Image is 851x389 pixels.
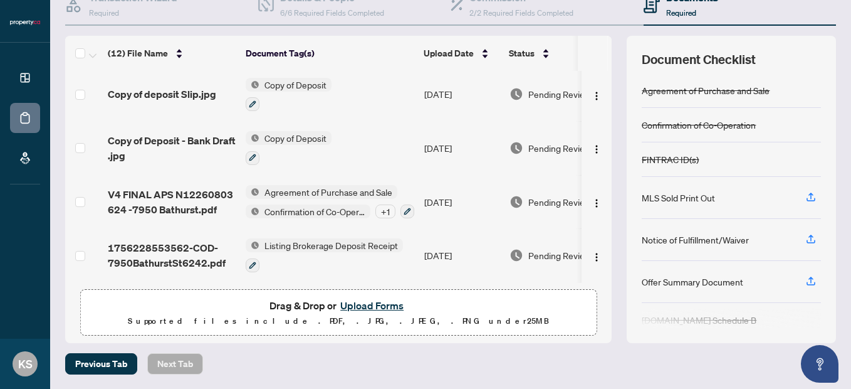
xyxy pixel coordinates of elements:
span: Copy of Deposit - Bank Draft .jpg [108,133,236,163]
span: Confirmation of Co-Operation [259,205,370,218]
button: Logo [587,245,607,265]
img: Document Status [509,248,523,262]
span: 2/2 Required Fields Completed [469,8,573,18]
img: Status Icon [246,78,259,92]
img: Document Status [509,141,523,155]
img: Document Status [509,87,523,101]
button: Open asap [801,345,838,383]
span: Drag & Drop orUpload FormsSupported files include .PDF, .JPG, .JPEG, .PNG under25MB [81,290,596,336]
span: V4 FINAL APS N12260803 624 -7950 Bathurst.pdf [108,187,236,217]
img: Status Icon [246,131,259,145]
img: logo [10,19,40,26]
span: Pending Review [528,87,591,101]
button: Status IconCopy of Deposit [246,78,332,112]
img: Logo [592,144,602,154]
span: Status [509,46,535,60]
img: Logo [592,91,602,101]
span: Agreement of Purchase and Sale [259,185,397,199]
div: MLS Sold Print Out [642,191,715,205]
div: Agreement of Purchase and Sale [642,83,770,97]
th: Document Tag(s) [241,36,419,71]
td: [DATE] [419,121,504,175]
button: Previous Tab [65,353,137,375]
span: Pending Review [528,248,591,262]
th: Upload Date [419,36,504,71]
button: Upload Forms [337,297,407,314]
span: KS [18,355,33,373]
span: Previous Tab [75,354,127,374]
span: Pending Review [528,141,591,155]
button: Status IconListing Brokerage Deposit Receipt [246,238,403,272]
span: Required [666,8,696,18]
span: Drag & Drop or [269,297,407,314]
th: (12) File Name [103,36,241,71]
span: (12) File Name [108,46,168,60]
th: Status [504,36,610,71]
span: 6/6 Required Fields Completed [280,8,384,18]
p: Supported files include .PDF, .JPG, .JPEG, .PNG under 25 MB [88,314,588,329]
span: Listing Brokerage Deposit Receipt [259,238,403,252]
td: [DATE] [419,175,504,229]
button: Next Tab [147,353,203,375]
button: Logo [587,138,607,158]
img: Status Icon [246,205,259,218]
td: [DATE] [419,228,504,282]
img: Document Status [509,195,523,209]
img: Status Icon [246,238,259,252]
img: Logo [592,252,602,262]
img: Status Icon [246,185,259,199]
img: Logo [592,198,602,208]
div: FINTRAC ID(s) [642,152,699,166]
span: Copy of deposit Slip.jpg [108,87,216,102]
button: Logo [587,84,607,104]
span: Document Checklist [642,51,756,68]
div: + 1 [375,205,395,218]
button: Logo [587,192,607,212]
button: Status IconCopy of Deposit [246,131,332,165]
div: Confirmation of Co-Operation [642,118,756,132]
button: Status IconAgreement of Purchase and SaleStatus IconConfirmation of Co-Operation+1 [246,185,414,219]
span: Pending Review [528,195,591,209]
span: Upload Date [424,46,474,60]
span: Copy of Deposit [259,131,332,145]
div: Notice of Fulfillment/Waiver [642,233,749,247]
span: 1756228553562-COD-7950BathurstSt6242.pdf [108,240,236,270]
span: Copy of Deposit [259,78,332,92]
td: [DATE] [419,68,504,122]
span: Required [89,8,119,18]
div: Offer Summary Document [642,275,743,289]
